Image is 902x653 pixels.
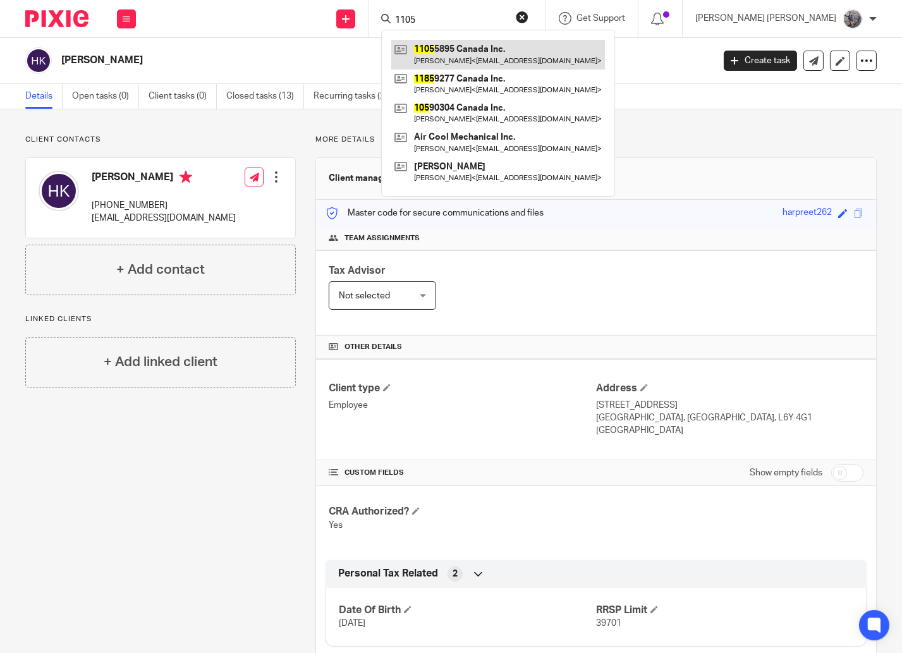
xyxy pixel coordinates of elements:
[329,505,596,518] h4: CRA Authorized?
[180,171,192,183] i: Primary
[92,199,236,212] p: [PHONE_NUMBER]
[25,10,88,27] img: Pixie
[329,399,596,412] p: Employee
[843,9,863,29] img: 20160912_191538.jpg
[226,84,304,109] a: Closed tasks (13)
[329,382,596,395] h4: Client type
[104,352,217,372] h4: + Add linked client
[344,342,402,352] span: Other details
[596,424,863,437] p: [GEOGRAPHIC_DATA]
[39,171,79,211] img: svg%3E
[339,291,390,300] span: Not selected
[394,15,508,27] input: Search
[596,382,863,395] h4: Address
[724,51,797,71] a: Create task
[92,171,236,186] h4: [PERSON_NAME]
[25,135,296,145] p: Client contacts
[61,54,576,67] h2: [PERSON_NAME]
[25,314,296,324] p: Linked clients
[326,207,544,219] p: Master code for secure communications and files
[339,619,365,628] span: [DATE]
[25,47,52,74] img: svg%3E
[25,84,63,109] a: Details
[329,521,343,530] span: Yes
[596,604,853,617] h4: RRSP Limit
[329,172,393,185] h3: Client manager
[516,11,528,23] button: Clear
[314,84,398,109] a: Recurring tasks (2)
[149,84,217,109] a: Client tasks (0)
[92,212,236,224] p: [EMAIL_ADDRESS][DOMAIN_NAME]
[596,399,863,412] p: [STREET_ADDRESS]
[576,14,625,23] span: Get Support
[339,604,596,617] h4: Date Of Birth
[596,412,863,424] p: [GEOGRAPHIC_DATA], [GEOGRAPHIC_DATA], L6Y 4G1
[453,568,458,580] span: 2
[596,619,621,628] span: 39701
[750,467,822,479] label: Show empty fields
[344,233,420,243] span: Team assignments
[315,135,877,145] p: More details
[329,468,596,478] h4: CUSTOM FIELDS
[116,260,205,279] h4: + Add contact
[338,567,438,580] span: Personal Tax Related
[329,265,386,276] span: Tax Advisor
[695,12,836,25] p: [PERSON_NAME] [PERSON_NAME]
[72,84,139,109] a: Open tasks (0)
[783,206,832,221] div: harpreet262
